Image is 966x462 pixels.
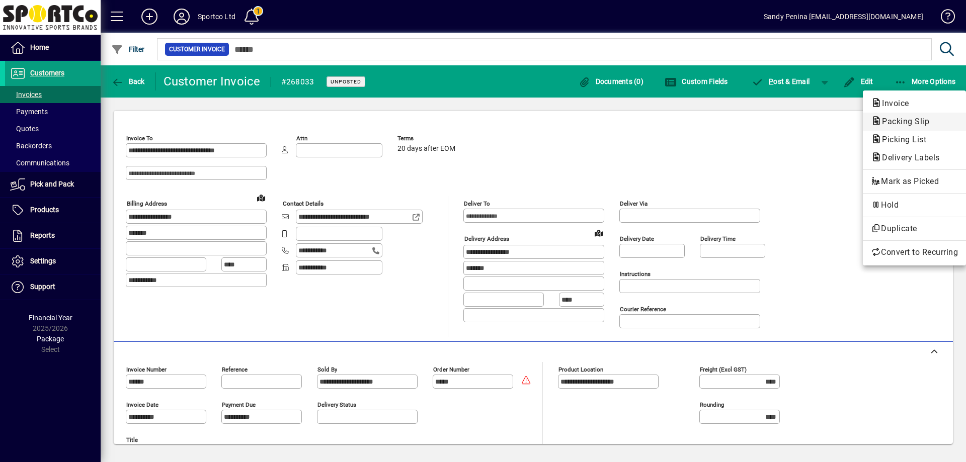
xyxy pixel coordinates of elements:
span: Packing Slip [871,117,934,126]
span: Duplicate [871,223,958,235]
span: Hold [871,199,958,211]
span: Mark as Picked [871,175,958,188]
span: Invoice [871,99,914,108]
span: Delivery Labels [871,153,945,162]
span: Convert to Recurring [871,246,958,258]
span: Picking List [871,135,931,144]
